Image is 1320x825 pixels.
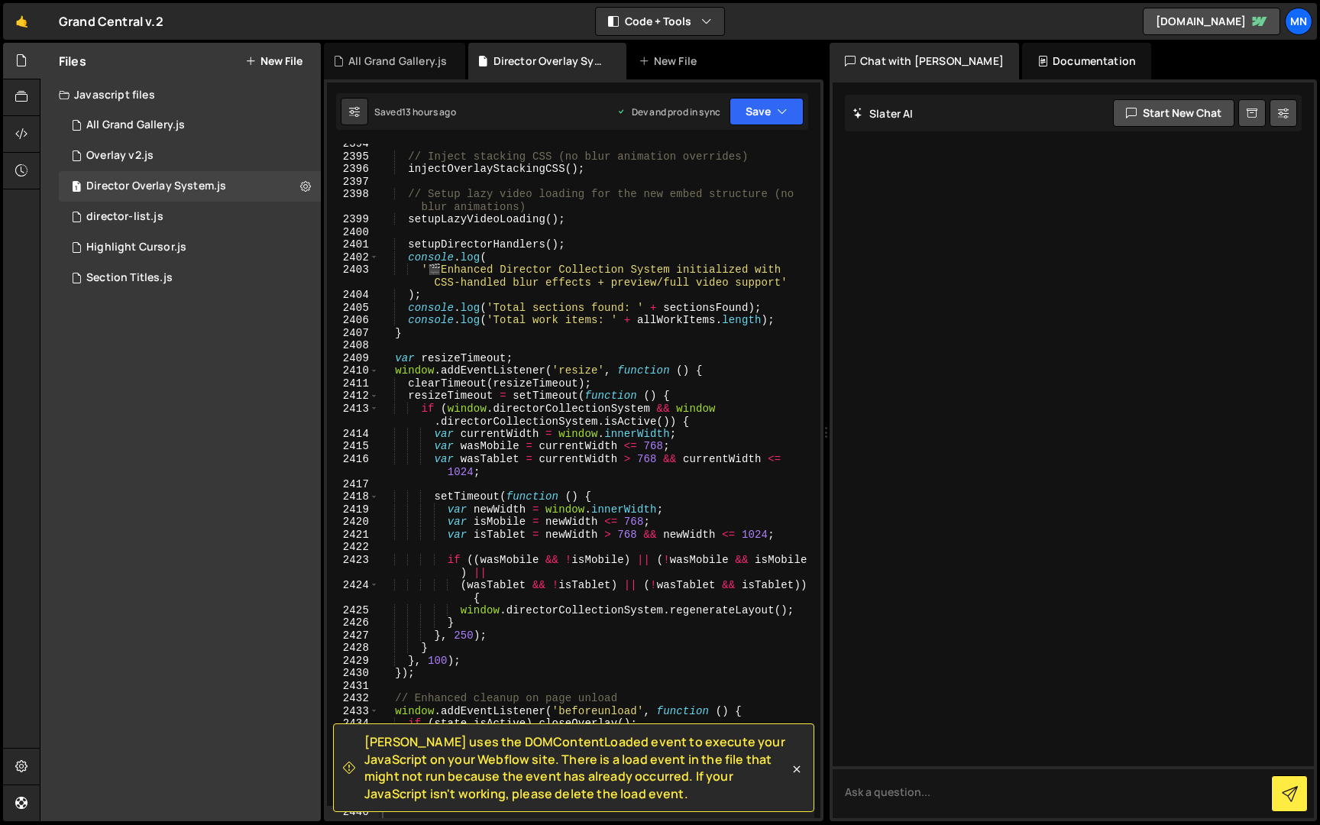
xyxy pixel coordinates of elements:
[327,137,379,150] div: 2394
[327,655,379,668] div: 2429
[327,503,379,516] div: 2419
[852,106,914,121] h2: Slater AI
[327,314,379,327] div: 2406
[327,616,379,629] div: 2426
[327,806,379,819] div: 2440
[1022,43,1151,79] div: Documentation
[327,755,379,768] div: 2436
[327,403,379,428] div: 2413
[327,692,379,705] div: 2432
[402,105,456,118] div: 13 hours ago
[59,110,321,141] div: 15298/43578.js
[86,241,186,254] div: Highlight Cursor.js
[327,238,379,251] div: 2401
[327,629,379,642] div: 2427
[86,271,173,285] div: Section Titles.js
[348,53,447,69] div: All Grand Gallery.js
[1143,8,1280,35] a: [DOMAIN_NAME]
[59,263,321,293] div: 15298/40223.js
[327,781,379,794] div: 2438
[59,141,321,171] div: 15298/45944.js
[327,251,379,264] div: 2402
[327,541,379,554] div: 2422
[327,188,379,213] div: 2398
[327,490,379,503] div: 2418
[596,8,724,35] button: Code + Tools
[59,53,86,70] h2: Files
[327,579,379,604] div: 2424
[364,733,789,802] span: [PERSON_NAME] uses the DOMContentLoaded event to execute your JavaScript on your Webflow site. Th...
[327,478,379,491] div: 2417
[86,210,163,224] div: director-list.js
[327,554,379,579] div: 2423
[327,377,379,390] div: 2411
[59,171,321,202] div: 15298/42891.js
[59,232,321,263] div: 15298/43117.js
[59,202,321,232] div: 15298/40379.js
[1113,99,1234,127] button: Start new chat
[327,226,379,239] div: 2400
[327,642,379,655] div: 2428
[327,390,379,403] div: 2412
[327,163,379,176] div: 2396
[327,717,379,730] div: 2434
[374,105,456,118] div: Saved
[327,680,379,693] div: 2431
[327,302,379,315] div: 2405
[327,453,379,478] div: 2416
[830,43,1019,79] div: Chat with [PERSON_NAME]
[493,53,608,69] div: Director Overlay System.js
[86,118,185,132] div: All Grand Gallery.js
[72,182,81,194] span: 1
[327,604,379,617] div: 2425
[327,364,379,377] div: 2410
[327,428,379,441] div: 2414
[59,12,163,31] div: Grand Central v.2
[327,339,379,352] div: 2408
[245,55,302,67] button: New File
[327,440,379,453] div: 2415
[40,79,321,110] div: Javascript files
[327,213,379,226] div: 2399
[327,150,379,163] div: 2395
[327,793,379,806] div: 2439
[327,529,379,542] div: 2421
[327,176,379,189] div: 2397
[86,180,226,193] div: Director Overlay System.js
[327,768,379,781] div: 2437
[1285,8,1312,35] a: MN
[327,705,379,718] div: 2433
[327,289,379,302] div: 2404
[639,53,703,69] div: New File
[327,327,379,340] div: 2407
[327,516,379,529] div: 2420
[327,730,379,755] div: 2435
[3,3,40,40] a: 🤙
[327,264,379,289] div: 2403
[327,352,379,365] div: 2409
[616,105,720,118] div: Dev and prod in sync
[86,149,154,163] div: Overlay v2.js
[327,667,379,680] div: 2430
[730,98,804,125] button: Save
